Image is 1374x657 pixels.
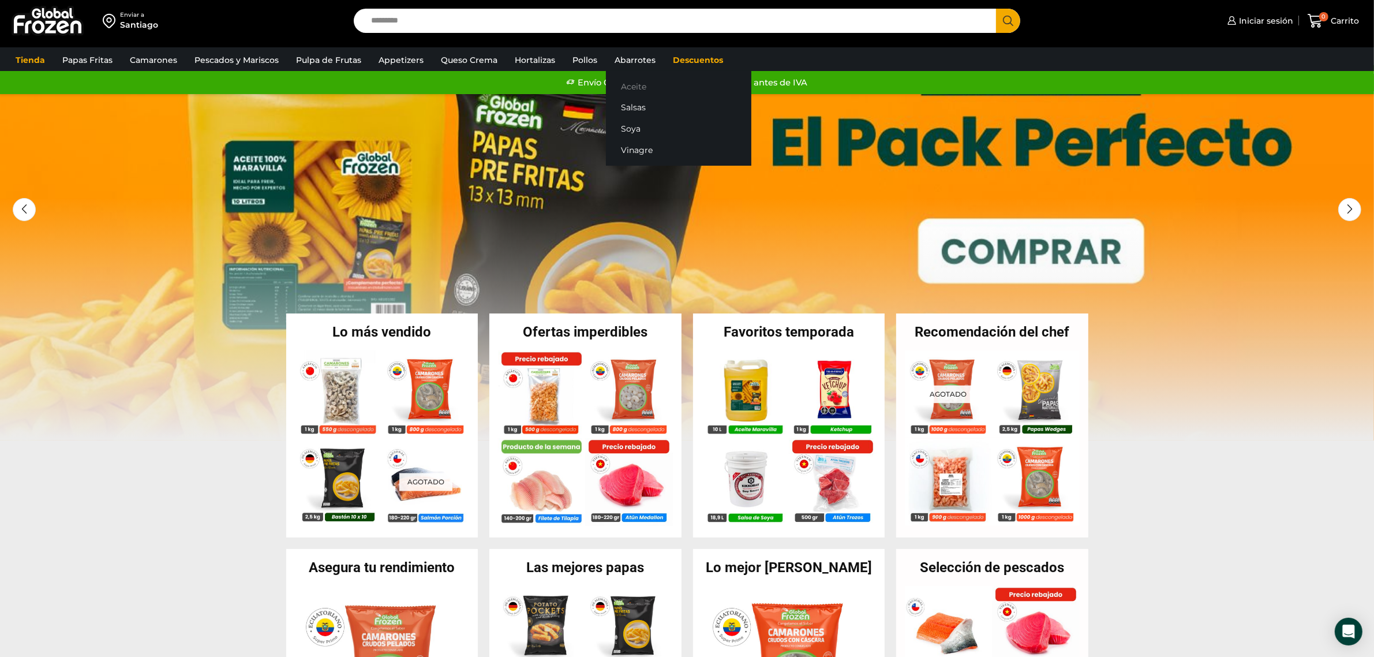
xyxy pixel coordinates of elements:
[286,325,478,339] h2: Lo más vendido
[567,49,603,71] a: Pollos
[606,76,751,97] a: Aceite
[693,561,885,574] h2: Lo mejor [PERSON_NAME]
[606,140,751,161] a: Vinagre
[1225,9,1293,32] a: Iniciar sesión
[399,473,452,491] p: Agotado
[120,19,158,31] div: Santiago
[124,49,183,71] a: Camarones
[13,198,36,221] div: Previous slide
[57,49,118,71] a: Papas Fritas
[1319,12,1328,21] span: 0
[509,49,561,71] a: Hortalizas
[1236,15,1293,27] span: Iniciar sesión
[286,561,478,574] h2: Asegura tu rendimiento
[896,561,1088,574] h2: Selección de pescados
[1338,198,1361,221] div: Next slide
[1305,8,1362,35] a: 0 Carrito
[606,118,751,140] a: Soya
[606,97,751,118] a: Salsas
[489,561,682,574] h2: Las mejores papas
[120,11,158,19] div: Enviar a
[693,325,885,339] h2: Favoritos temporada
[922,385,975,403] p: Agotado
[103,11,120,31] img: address-field-icon.svg
[667,49,729,71] a: Descuentos
[290,49,367,71] a: Pulpa de Frutas
[896,325,1088,339] h2: Recomendación del chef
[373,49,429,71] a: Appetizers
[1335,618,1362,645] div: Open Intercom Messenger
[1328,15,1360,27] span: Carrito
[189,49,284,71] a: Pescados y Mariscos
[609,49,661,71] a: Abarrotes
[996,9,1020,33] button: Search button
[10,49,51,71] a: Tienda
[435,49,503,71] a: Queso Crema
[489,325,682,339] h2: Ofertas imperdibles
